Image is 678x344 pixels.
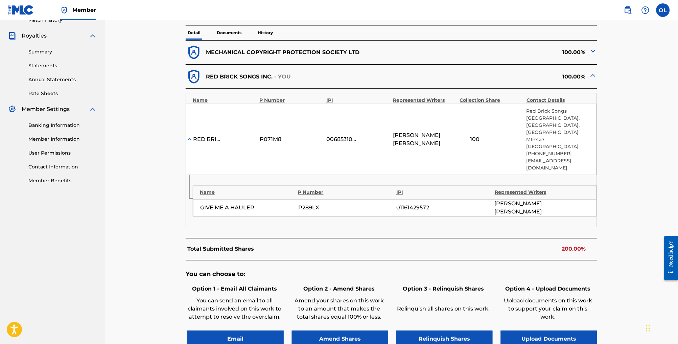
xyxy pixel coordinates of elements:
a: Summary [28,48,97,55]
div: Drag [646,318,650,339]
a: Member Information [28,136,97,143]
iframe: Resource Center [659,230,678,286]
p: Relinquish all shares on this work. [396,305,491,313]
h6: Option 4 - Upload Documents [501,285,595,293]
img: search [624,6,632,14]
img: Member Settings [8,105,16,113]
img: expand-cell-toggle [589,47,597,55]
p: Upload documents on this work to support your claim on this work. [501,297,595,321]
span: Member Settings [22,105,70,113]
a: Public Search [621,3,635,17]
h6: Option 1 - Email All Claimants [187,285,282,293]
p: [PHONE_NUMBER] [527,150,590,157]
a: Member Benefits [28,177,97,184]
a: Rate Sheets [28,90,97,97]
p: History [256,26,275,40]
div: Help [639,3,652,17]
a: Contact Information [28,163,97,170]
p: Detail [186,26,203,40]
span: [PERSON_NAME] [PERSON_NAME] [393,131,457,147]
span: Royalties [22,32,47,40]
span: [PERSON_NAME] [PERSON_NAME] [495,200,589,216]
div: Contact Details [527,97,590,104]
div: Represented Writers [393,97,457,104]
p: RED BRICK SONGS INC. [206,73,273,81]
div: Collection Share [460,97,523,104]
img: dfb38c8551f6dcc1ac04.svg [186,68,202,85]
p: [EMAIL_ADDRESS][DOMAIN_NAME] [527,157,590,171]
div: 01161429572 [397,204,491,212]
div: 100.00% [392,68,597,85]
p: [GEOGRAPHIC_DATA], [527,115,590,122]
p: 200.00% [562,245,586,253]
div: IPI [326,97,390,104]
img: Top Rightsholder [60,6,68,14]
div: IPI [397,189,492,196]
span: Member [72,6,96,14]
div: Represented Writers [495,189,590,196]
div: Name [200,189,295,196]
img: expand-cell-toggle [589,71,597,79]
p: Documents [215,26,243,40]
p: [GEOGRAPHIC_DATA], [GEOGRAPHIC_DATA] M1P4Z7 [527,122,590,143]
img: dfb38c8551f6dcc1ac04.svg [186,44,202,61]
div: GIVE ME A HAULER [200,204,295,212]
div: P Number [298,189,393,196]
img: MLC Logo [8,5,34,15]
h6: Option 2 - Amend Shares [292,285,387,293]
p: Red Brick Songs [527,108,590,115]
h6: Option 3 - Relinquish Shares [396,285,491,293]
h5: You can choose to: [186,271,597,278]
p: Total Submitted Shares [187,245,254,253]
a: Banking Information [28,122,97,129]
div: P289LX [298,204,393,212]
div: Name [193,97,256,104]
p: Amend your shares on this work to an amount that makes the total shares equal 100% or less. [292,297,387,321]
a: User Permissions [28,150,97,157]
p: [GEOGRAPHIC_DATA] [527,143,590,150]
p: - YOU [275,73,291,81]
iframe: Chat Widget [644,312,678,344]
img: expand [89,32,97,40]
p: You can send an email to all claimants involved on this work to attempt to resolve the overclaim. [187,297,282,321]
a: Annual Statements [28,76,97,83]
div: 100.00% [392,44,597,61]
div: User Menu [656,3,670,17]
img: expand-cell-toggle [186,136,193,143]
img: help [641,6,650,14]
img: expand [89,105,97,113]
div: P Number [260,97,323,104]
p: MECHANICAL COPYRIGHT PROTECTION SOCIETY LTD [206,48,360,56]
img: Royalties [8,32,16,40]
a: Statements [28,62,97,69]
